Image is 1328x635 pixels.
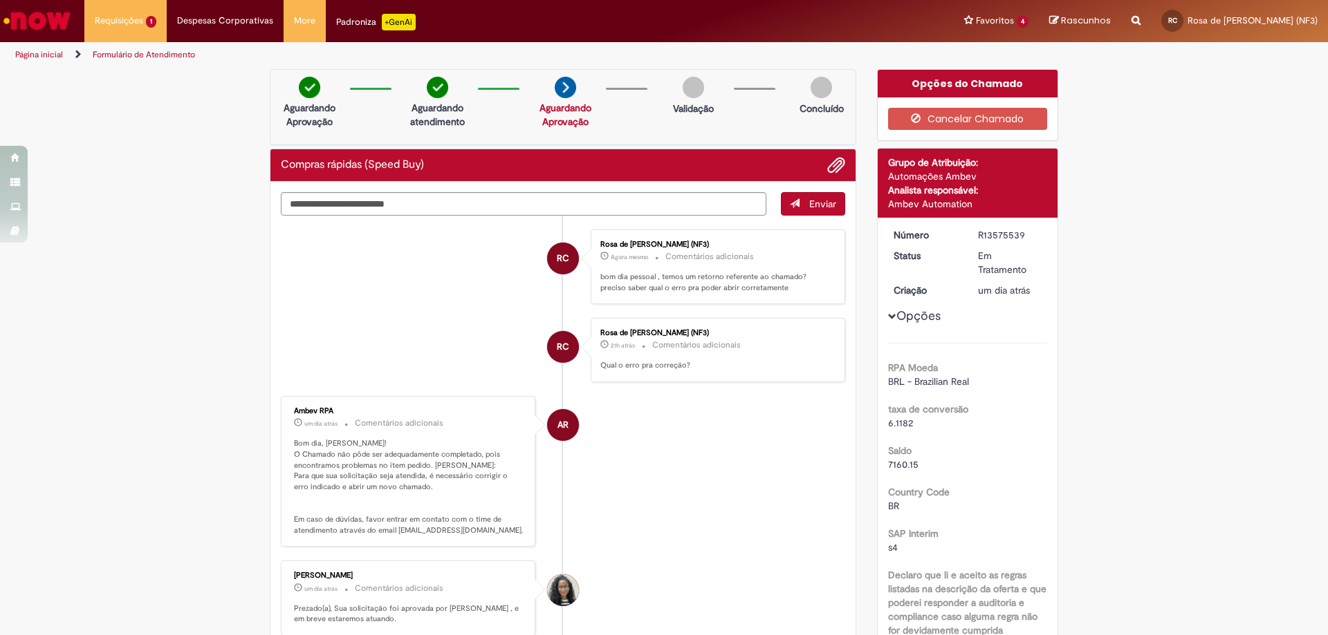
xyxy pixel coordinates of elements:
div: Ambev RPA [294,407,524,415]
button: Enviar [781,192,845,216]
p: bom dia pessoal , temos um retorno referente ao chamado? preciso saber qual o erro pra poder abri... [600,272,831,293]
span: 21h atrás [611,341,635,350]
time: 29/09/2025 10:08:26 [304,585,338,593]
textarea: Digite sua mensagem aqui... [281,192,766,216]
ul: Trilhas de página [10,42,875,68]
img: img-circle-grey.png [683,77,704,98]
h2: Compras rápidas (Speed Buy) Histórico de tíquete [281,159,424,171]
p: Concluído [800,102,844,115]
div: Rosa de [PERSON_NAME] (NF3) [600,240,831,249]
p: Aguardando atendimento [404,101,471,129]
b: RPA Moeda [888,361,938,374]
time: 29/09/2025 10:50:07 [304,419,338,428]
button: Cancelar Chamado [888,108,1048,130]
time: 30/09/2025 10:53:33 [611,253,648,261]
p: Aguardando Aprovação [276,101,343,129]
div: [PERSON_NAME] [294,571,524,580]
small: Comentários adicionais [665,251,754,263]
div: Padroniza [336,14,416,30]
b: taxa de conversão [888,403,968,415]
span: Rascunhos [1061,14,1111,27]
div: Em Tratamento [978,249,1042,276]
span: 7160.15 [888,458,919,471]
span: RC [557,330,569,363]
span: 4 [1017,16,1029,28]
div: 29/09/2025 10:03:16 [978,283,1042,297]
span: Favoritos [976,14,1014,28]
span: Enviar [809,198,836,210]
dt: Status [883,249,968,263]
a: Rascunhos [1049,15,1111,28]
span: More [294,14,315,28]
span: um dia atrás [978,284,1030,296]
img: img-circle-grey.png [811,77,832,98]
span: RC [557,242,569,275]
p: +GenAi [382,14,416,30]
dt: Número [883,228,968,242]
span: Agora mesmo [611,253,648,261]
img: check-circle-green.png [427,77,448,98]
span: um dia atrás [304,585,338,593]
img: ServiceNow [1,7,73,35]
span: 1 [146,16,156,28]
span: Despesas Corporativas [177,14,273,28]
span: AR [557,408,569,442]
p: Prezado(a), Sua solicitação foi aprovada por [PERSON_NAME] , e em breve estaremos atuando. [294,603,524,625]
b: SAP Interim [888,527,939,540]
p: Qual o erro pra correção? [600,360,831,371]
b: Country Code [888,486,950,498]
img: arrow-next.png [555,77,576,98]
div: Rosa de Jesus Chagas (NF3) [547,243,579,274]
span: BR [888,500,899,512]
div: Rosa de Jesus Chagas (NF3) [547,331,579,363]
div: R13575539 [978,228,1042,242]
a: Formulário de Atendimento [93,49,195,60]
time: 29/09/2025 10:03:16 [978,284,1030,296]
div: Opções do Chamado [878,70,1058,97]
b: Saldo [888,444,912,457]
dt: Criação [883,283,968,297]
span: Rosa de [PERSON_NAME] (NF3) [1188,15,1318,26]
small: Comentários adicionais [355,582,443,594]
p: Validação [673,102,714,115]
span: um dia atrás [304,419,338,428]
a: Página inicial [15,49,63,60]
div: Rosa de [PERSON_NAME] (NF3) [600,329,831,337]
div: Grupo de Atribuição: [888,155,1048,169]
img: check-circle-green.png [299,77,320,98]
button: Adicionar anexos [827,156,845,174]
span: Requisições [95,14,143,28]
small: Comentários adicionais [652,339,741,351]
small: Comentários adicionais [355,417,443,429]
span: RC [1168,16,1177,25]
span: 6.1182 [888,417,913,429]
a: Aguardando Aprovação [539,102,591,128]
p: Bom dia, [PERSON_NAME]! O Chamado não pôde ser adequadamente completado, pois encontramos problem... [294,438,524,536]
div: Ambev RPA [547,409,579,441]
time: 29/09/2025 13:26:36 [611,341,635,350]
div: Victoria Ribeiro Vergilio [547,574,579,606]
span: s4 [888,541,898,553]
div: Analista responsável: [888,183,1048,197]
div: Automações Ambev [888,169,1048,183]
div: Ambev Automation [888,197,1048,211]
span: BRL - Brazilian Real [888,375,969,388]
